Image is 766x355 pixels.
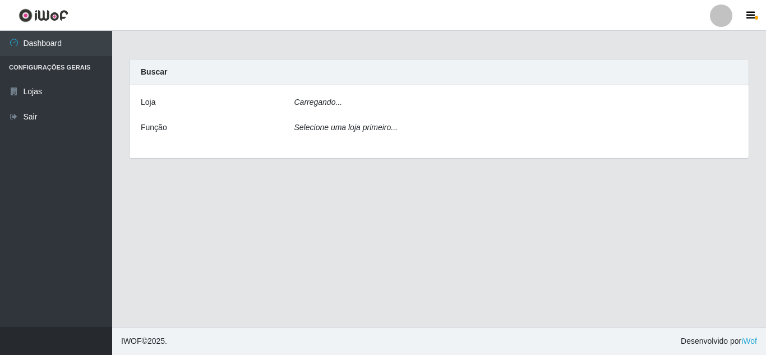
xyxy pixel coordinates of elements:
[121,335,167,347] span: © 2025 .
[19,8,68,22] img: CoreUI Logo
[681,335,757,347] span: Desenvolvido por
[141,96,155,108] label: Loja
[741,336,757,345] a: iWof
[141,122,167,133] label: Função
[141,67,167,76] strong: Buscar
[294,123,398,132] i: Selecione uma loja primeiro...
[121,336,142,345] span: IWOF
[294,98,343,107] i: Carregando...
